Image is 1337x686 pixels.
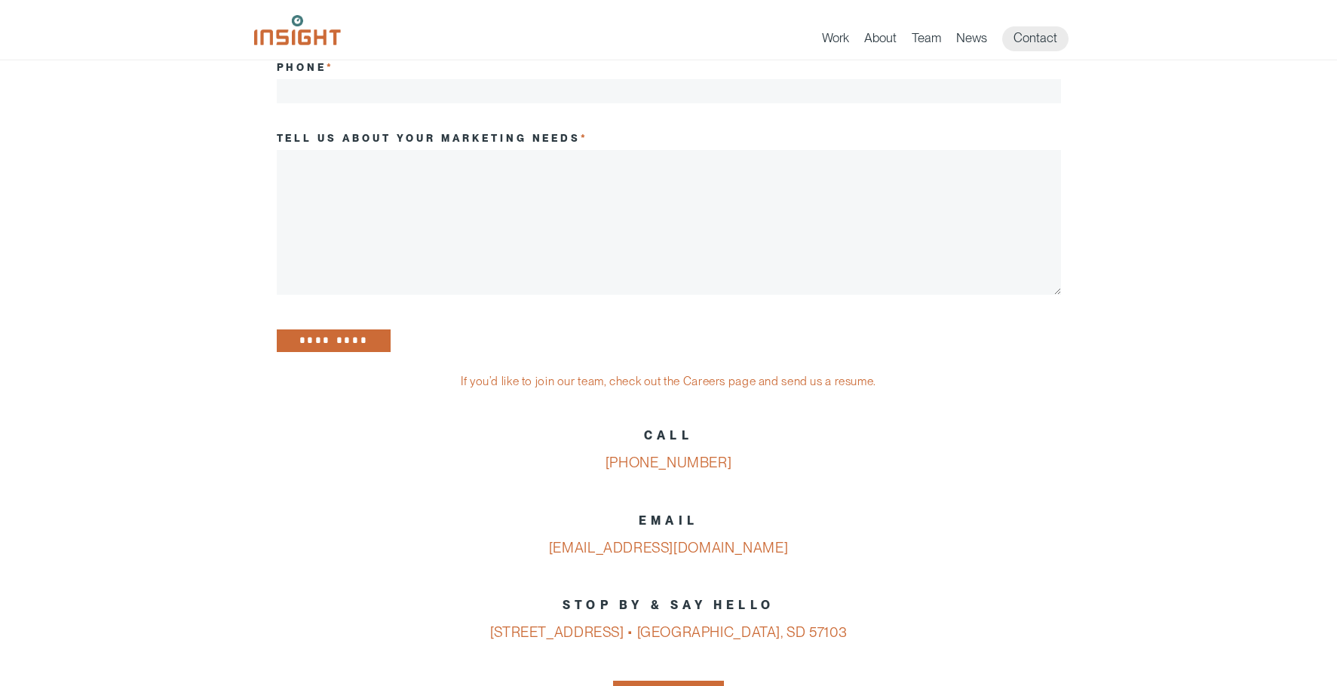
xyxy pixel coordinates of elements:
[1002,26,1069,51] a: Contact
[639,513,698,528] strong: EMAIL
[563,598,774,612] strong: STOP BY & SAY HELLO
[822,30,849,51] a: Work
[254,15,341,45] img: Insight Marketing Design
[864,30,897,51] a: About
[277,61,335,73] label: Phone
[644,428,693,443] strong: CALL
[956,30,987,51] a: News
[606,454,732,471] a: [PHONE_NUMBER]
[461,374,876,388] a: If you’d like to join our team, check out the Careers page and send us a resume.
[822,26,1084,51] nav: primary navigation menu
[912,30,941,51] a: Team
[549,539,788,556] a: [EMAIL_ADDRESS][DOMAIN_NAME]
[277,132,589,144] label: Tell us about your marketing needs
[490,623,848,641] a: [STREET_ADDRESS] • [GEOGRAPHIC_DATA], SD 57103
